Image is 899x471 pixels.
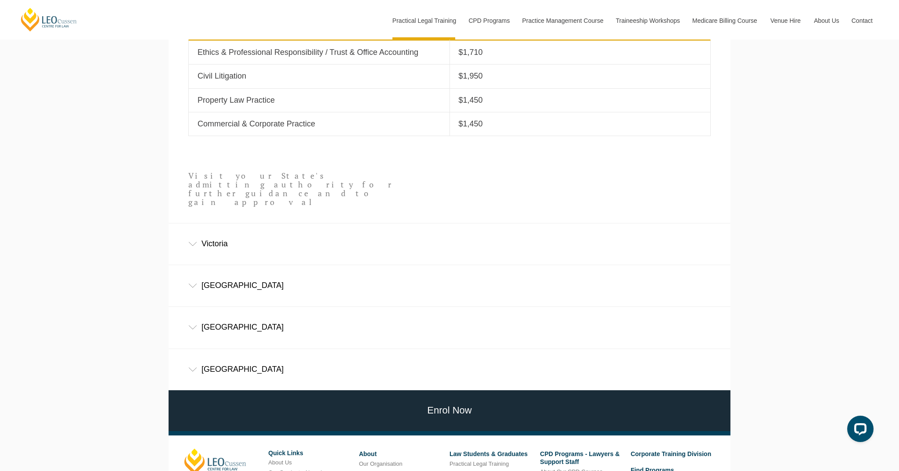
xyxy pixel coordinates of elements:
[609,2,686,40] a: Traineeship Workshops
[459,71,702,81] p: $1,950
[198,95,441,105] p: Property Law Practice
[516,2,609,40] a: Practice Management Course
[169,349,730,390] div: [GEOGRAPHIC_DATA]
[459,47,702,58] p: $1,710
[449,460,509,467] a: Practical Legal Training
[449,450,528,457] a: Law Students & Graduates
[764,2,807,40] a: Venue Hire
[359,450,377,457] a: About
[20,7,78,32] a: [PERSON_NAME] Centre for Law
[540,450,619,465] a: CPD Programs - Lawyers & Support Staff
[845,2,879,40] a: Contact
[188,172,398,206] p: Visit your State's admitting authority for further guidance and to gain approval
[359,460,403,467] a: Our Organisation
[459,95,702,105] p: $1,450
[198,119,441,129] p: Commercial & Corporate Practice
[386,2,462,40] a: Practical Legal Training
[807,2,845,40] a: About Us
[169,223,730,264] div: Victoria
[268,459,291,466] a: About Us
[686,2,764,40] a: Medicare Billing Course
[169,265,730,306] div: [GEOGRAPHIC_DATA]
[462,2,515,40] a: CPD Programs
[840,412,877,449] iframe: LiveChat chat widget
[631,450,712,457] a: Corporate Training Division
[166,390,733,431] a: Enrol Now
[459,119,702,129] p: $1,450
[198,47,441,58] p: Ethics & Professional Responsibility / Trust & Office Accounting
[268,450,352,457] h6: Quick Links
[198,71,441,81] p: Civil Litigation
[169,307,730,348] div: [GEOGRAPHIC_DATA]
